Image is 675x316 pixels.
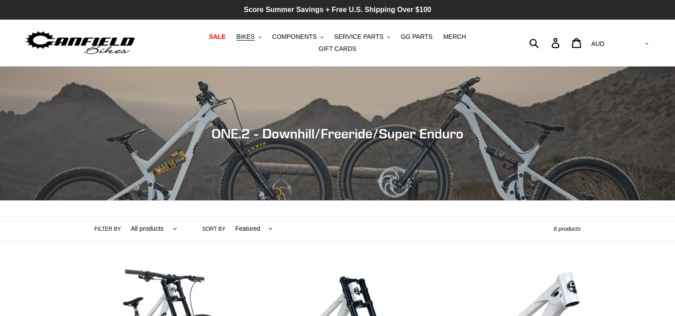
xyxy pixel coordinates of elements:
[314,43,361,55] a: GIFT CARDS
[95,225,121,233] label: Filter by
[319,45,356,53] span: GIFT CARDS
[211,125,464,141] span: ONE.2 - Downhill/Freeride/Super Enduro
[25,29,136,57] img: Canfield Bikes
[554,225,581,232] span: 6 products
[236,33,255,41] span: BIKES
[268,31,328,43] button: COMPONENTS
[334,33,383,41] span: SERVICE PARTS
[396,31,437,43] a: GG PARTS
[209,33,225,41] span: SALE
[330,31,394,43] button: SERVICE PARTS
[204,31,230,43] a: SALE
[443,33,466,41] span: MERCH
[534,33,557,53] input: Search
[272,33,317,41] span: COMPONENTS
[401,33,432,41] span: GG PARTS
[202,225,225,233] label: Sort by
[232,31,266,43] button: BIKES
[439,31,470,43] a: MERCH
